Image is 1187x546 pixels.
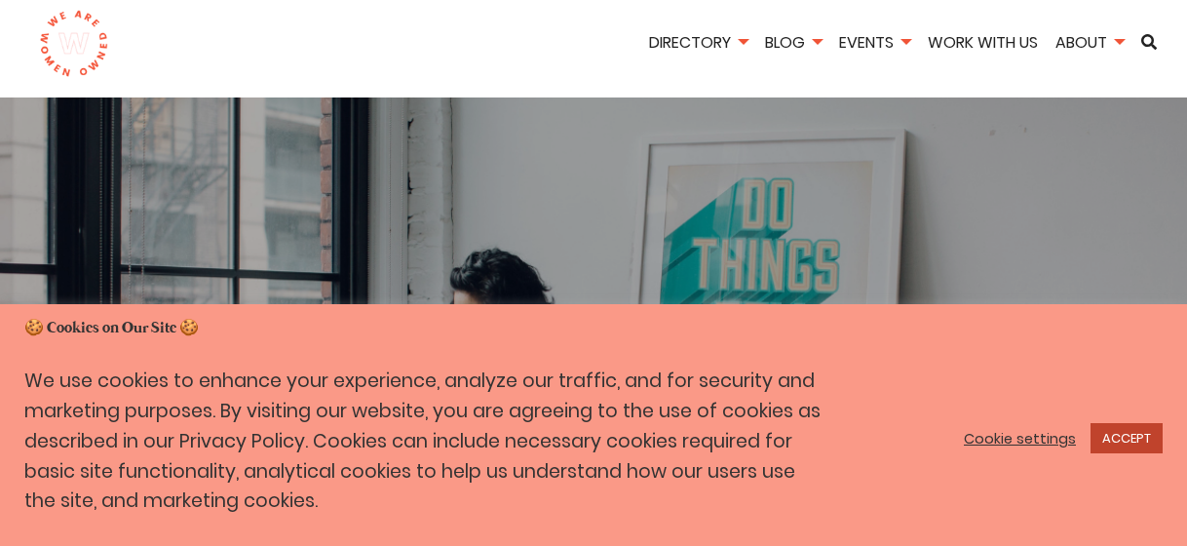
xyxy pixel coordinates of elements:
li: Blog [758,30,828,58]
li: Events [832,30,917,58]
img: logo [39,10,108,78]
a: Cookie settings [964,430,1076,448]
li: Directory [642,30,754,58]
li: About [1049,30,1130,58]
p: We use cookies to enhance your experience, analyze our traffic, and for security and marketing pu... [24,367,822,517]
a: Directory [642,31,754,54]
a: Blog [758,31,828,54]
a: About [1049,31,1130,54]
a: Search [1134,34,1164,50]
a: ACCEPT [1091,423,1163,453]
a: Work With Us [921,31,1045,54]
h5: 🍪 Cookies on Our Site 🍪 [24,318,1163,339]
a: Events [832,31,917,54]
